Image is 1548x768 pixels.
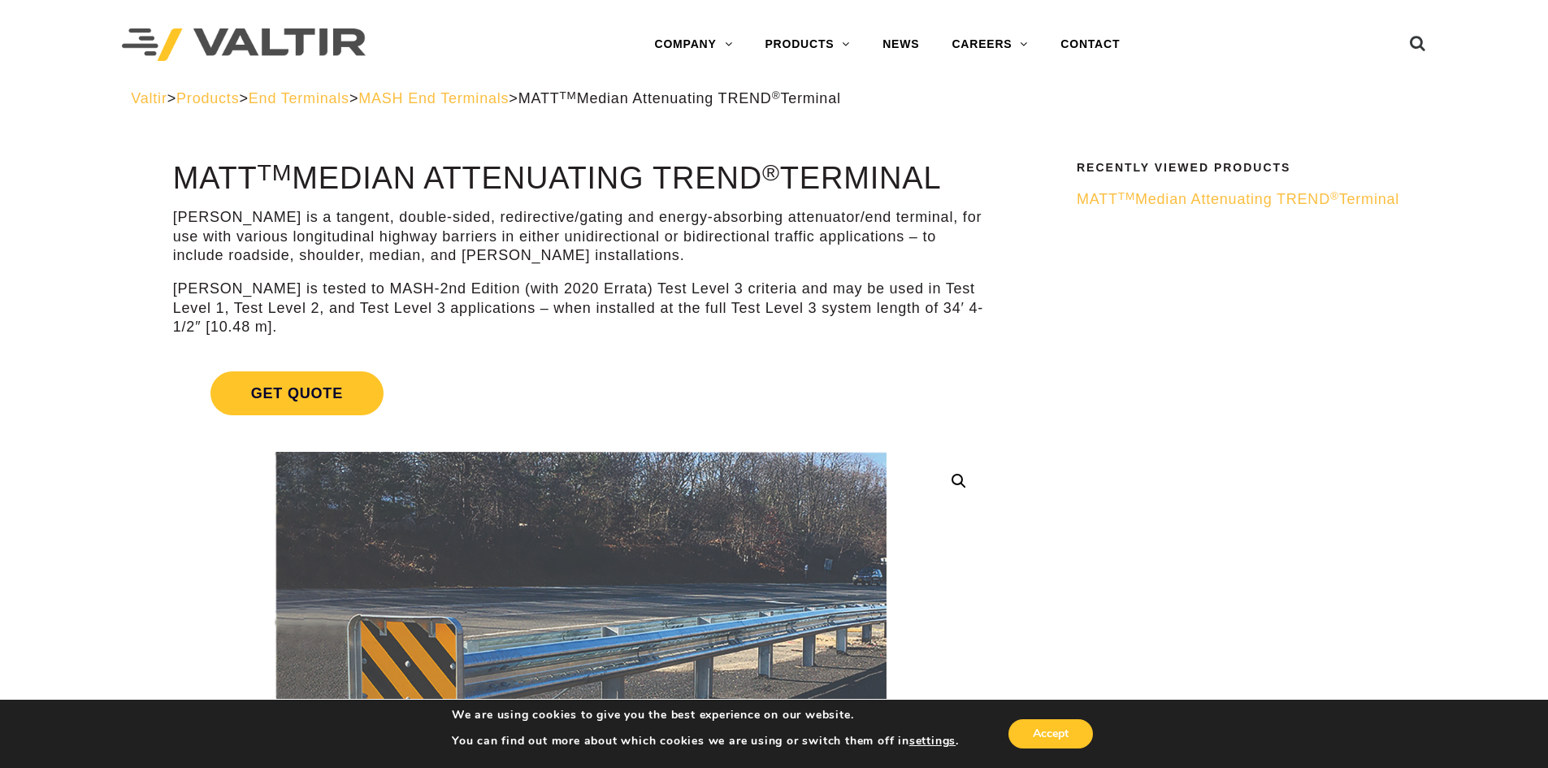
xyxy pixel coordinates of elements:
sup: TM [560,89,577,102]
p: You can find out more about which cookies we are using or switch them off in . [452,734,959,748]
sup: TM [258,159,293,185]
sup: ® [1330,190,1339,202]
span: MATT Median Attenuating TREND Terminal [1077,191,1399,207]
a: Products [176,90,239,106]
a: PRODUCTS [748,28,866,61]
button: settings [909,734,956,748]
a: Valtir [131,90,167,106]
sup: ® [762,159,780,185]
span: Get Quote [210,371,384,415]
div: > > > > [131,89,1417,108]
h2: Recently Viewed Products [1077,162,1407,174]
a: NEWS [866,28,935,61]
span: MATT Median Attenuating TREND Terminal [518,90,841,106]
p: We are using cookies to give you the best experience on our website. [452,708,959,722]
h1: MATT Median Attenuating TREND Terminal [173,162,988,196]
button: Accept [1008,719,1093,748]
img: Valtir [122,28,366,62]
p: [PERSON_NAME] is a tangent, double-sided, redirective/gating and energy-absorbing attenuator/end ... [173,208,988,265]
p: [PERSON_NAME] is tested to MASH-2nd Edition (with 2020 Errata) Test Level 3 criteria and may be u... [173,280,988,336]
a: Get Quote [173,352,988,435]
a: CAREERS [935,28,1044,61]
sup: ® [772,89,781,102]
a: CONTACT [1044,28,1136,61]
sup: TM [1118,190,1135,202]
a: COMPANY [638,28,748,61]
a: MATTTMMedian Attenuating TREND®Terminal [1077,190,1407,209]
a: MASH End Terminals [358,90,509,106]
a: End Terminals [249,90,349,106]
